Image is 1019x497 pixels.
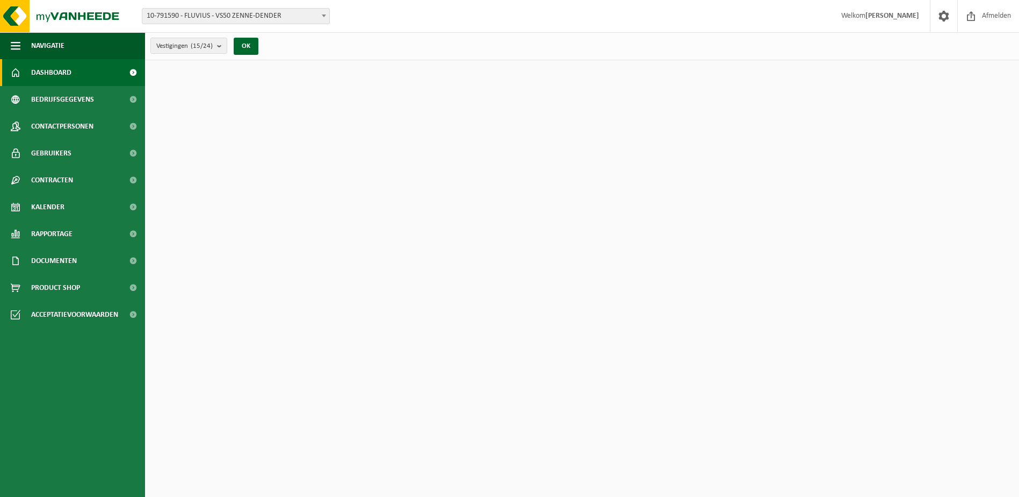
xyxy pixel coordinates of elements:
[31,113,93,140] span: Contactpersonen
[31,221,73,247] span: Rapportage
[156,38,213,54] span: Vestigingen
[31,59,71,86] span: Dashboard
[191,42,213,49] count: (15/24)
[31,274,80,301] span: Product Shop
[142,9,329,24] span: 10-791590 - FLUVIUS - VS50 ZENNE-DENDER
[150,38,227,54] button: Vestigingen(15/24)
[31,167,73,194] span: Contracten
[31,32,64,59] span: Navigatie
[234,38,258,55] button: OK
[31,86,94,113] span: Bedrijfsgegevens
[142,8,330,24] span: 10-791590 - FLUVIUS - VS50 ZENNE-DENDER
[31,140,71,167] span: Gebruikers
[31,194,64,221] span: Kalender
[31,301,118,328] span: Acceptatievoorwaarden
[31,247,77,274] span: Documenten
[865,12,919,20] strong: [PERSON_NAME]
